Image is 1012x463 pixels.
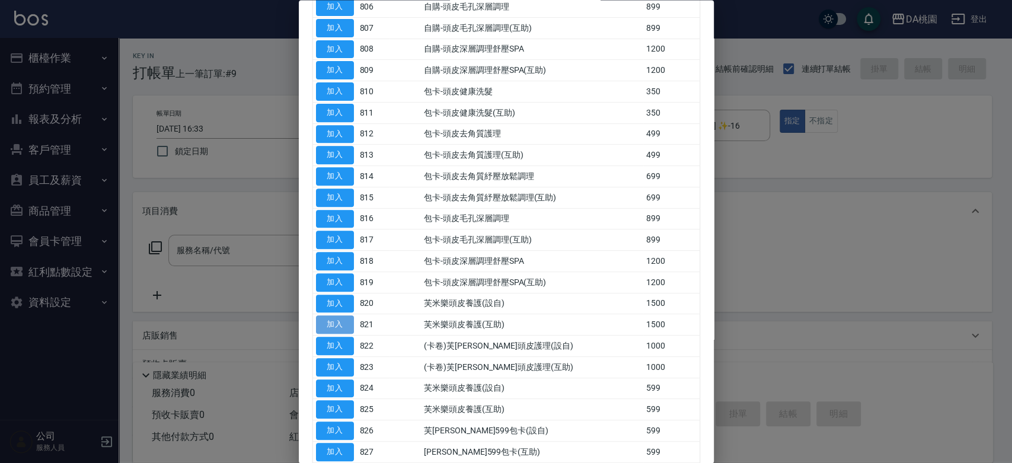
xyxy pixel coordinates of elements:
td: 810 [357,81,389,103]
td: 自購-頭皮深層調理舒壓SPA(互助) [421,60,643,81]
td: 芙米樂頭皮養護(互助) [421,399,643,420]
td: 自購-頭皮毛孔深層調理(互助) [421,18,643,39]
td: 824 [357,378,389,400]
td: 699 [643,166,699,187]
td: 809 [357,60,389,81]
button: 加入 [316,83,354,101]
td: 599 [643,399,699,420]
td: 807 [357,18,389,39]
td: 811 [357,103,389,124]
button: 加入 [316,40,354,59]
button: 加入 [316,210,354,228]
td: 816 [357,209,389,230]
td: 1200 [643,60,699,81]
td: 819 [357,272,389,293]
td: 包卡-頭皮深層調理舒壓SPA(互助) [421,272,643,293]
td: 350 [643,103,699,124]
td: 1500 [643,314,699,336]
button: 加入 [316,379,354,398]
td: 1200 [643,39,699,60]
td: 芙[PERSON_NAME]599包卡(設自) [421,420,643,442]
button: 加入 [316,104,354,122]
td: (卡卷)芙[PERSON_NAME]頭皮護理(互助) [421,357,643,378]
td: 817 [357,229,389,251]
td: 599 [643,378,699,400]
td: 1200 [643,272,699,293]
button: 加入 [316,358,354,376]
td: 823 [357,357,389,378]
td: 499 [643,145,699,166]
button: 加入 [316,253,354,271]
td: 826 [357,420,389,442]
button: 加入 [316,231,354,250]
td: 808 [357,39,389,60]
td: 599 [643,442,699,463]
td: 包卡-頭皮深層調理舒壓SPA [421,251,643,272]
td: 芙米樂頭皮養護(設自) [421,293,643,315]
button: 加入 [316,62,354,80]
td: (卡卷)芙[PERSON_NAME]頭皮護理(設自) [421,336,643,357]
td: 821 [357,314,389,336]
td: 699 [643,187,699,209]
td: 350 [643,81,699,103]
td: 814 [357,166,389,187]
button: 加入 [316,273,354,292]
button: 加入 [316,146,354,165]
td: 包卡-頭皮健康洗髮(互助) [421,103,643,124]
button: 加入 [316,168,354,186]
td: 包卡-頭皮毛孔深層調理(互助) [421,229,643,251]
td: 825 [357,399,389,420]
td: 813 [357,145,389,166]
td: 812 [357,124,389,145]
td: 1000 [643,336,699,357]
button: 加入 [316,316,354,334]
td: 包卡-頭皮健康洗髮 [421,81,643,103]
td: 599 [643,420,699,442]
td: 包卡-頭皮去角質護理(互助) [421,145,643,166]
td: 499 [643,124,699,145]
td: 芙米樂頭皮養護(設自) [421,378,643,400]
td: 自購-頭皮深層調理舒壓SPA [421,39,643,60]
td: 1000 [643,357,699,378]
td: 899 [643,209,699,230]
td: 1500 [643,293,699,315]
td: 899 [643,18,699,39]
td: 芙米樂頭皮養護(互助) [421,314,643,336]
td: 1200 [643,251,699,272]
td: 822 [357,336,389,357]
td: 包卡-頭皮去角質紓壓放鬆調理(互助) [421,187,643,209]
button: 加入 [316,125,354,143]
button: 加入 [316,189,354,207]
button: 加入 [316,443,354,461]
button: 加入 [316,422,354,440]
button: 加入 [316,337,354,356]
td: 818 [357,251,389,272]
td: 820 [357,293,389,315]
td: 包卡-頭皮毛孔深層調理 [421,209,643,230]
button: 加入 [316,19,354,37]
td: 827 [357,442,389,463]
td: 包卡-頭皮去角質紓壓放鬆調理 [421,166,643,187]
td: 899 [643,229,699,251]
button: 加入 [316,401,354,419]
td: 包卡-頭皮去角質護理 [421,124,643,145]
button: 加入 [316,295,354,313]
td: [PERSON_NAME]599包卡(互助) [421,442,643,463]
td: 815 [357,187,389,209]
